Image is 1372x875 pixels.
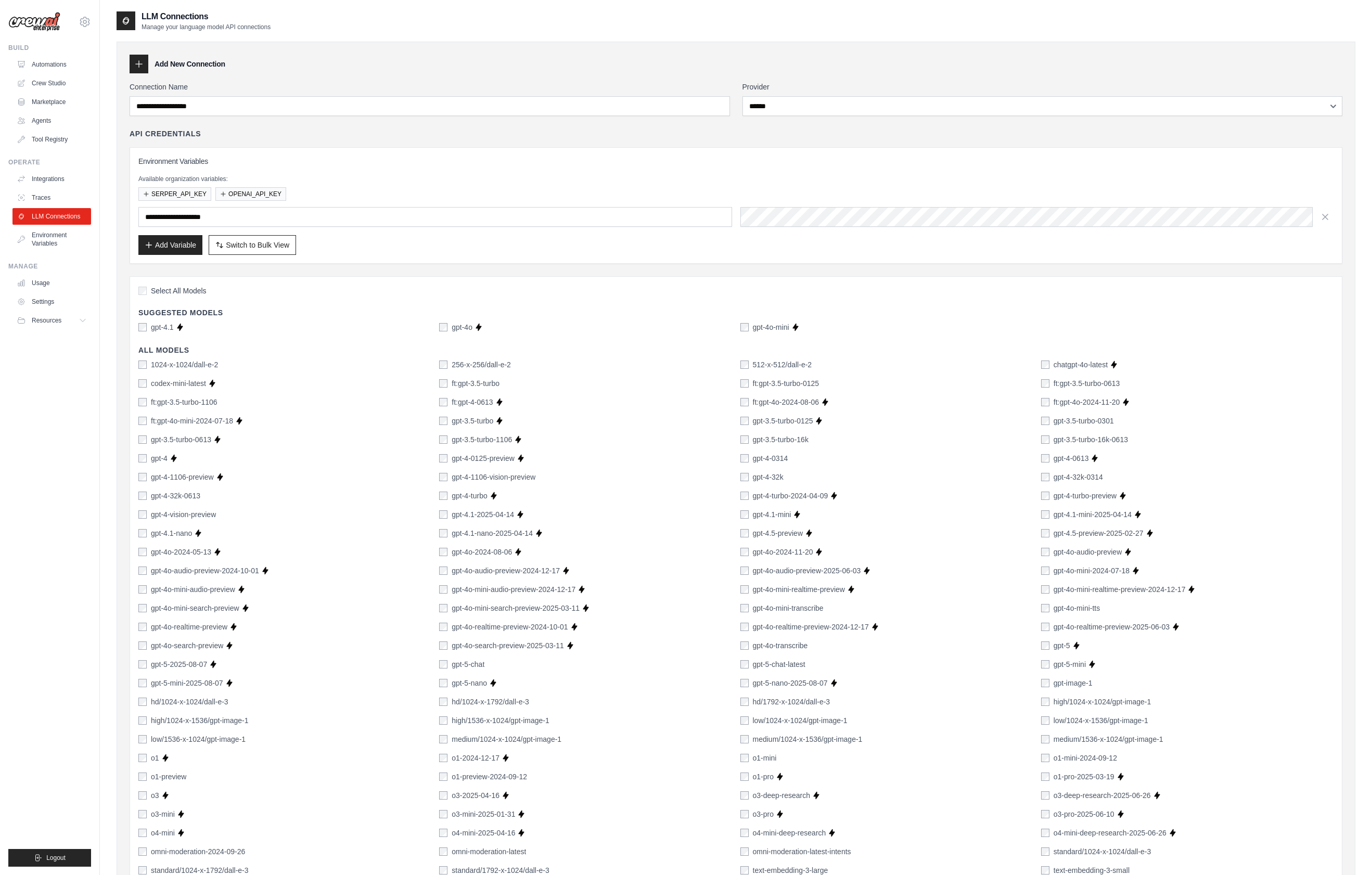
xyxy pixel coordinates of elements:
input: standard/1024-x-1792/dall-e-3 [138,866,147,874]
button: Logout [8,849,91,867]
input: text-embedding-3-small [1041,866,1049,874]
a: Marketplace [12,94,91,110]
input: gpt-4o-mini-transcribe [740,604,749,612]
input: gpt-4-0125-preview [439,454,447,462]
input: gpt-4.1-nano-2025-04-14 [439,529,447,537]
input: gpt-4.5-preview [740,529,749,537]
label: gpt-3.5-turbo-1106 [452,434,512,445]
h4: Suggested Models [138,307,1333,318]
input: ft:gpt-4o-2024-08-06 [740,398,749,406]
input: o3-2025-04-16 [439,791,447,800]
input: gpt-4-32k [740,473,749,481]
input: gpt-4o-mini-2024-07-18 [1041,567,1049,575]
input: o3-mini [138,810,147,818]
span: Switch to Bulk View [226,240,289,250]
label: hd/1792-x-1024/dall-e-3 [753,697,830,707]
a: Automations [12,56,91,73]
label: gpt-3.5-turbo-0301 [1054,416,1114,426]
label: gpt-4-turbo-preview [1054,491,1117,501]
label: gpt-4o-realtime-preview-2024-10-01 [452,622,568,632]
label: ft:gpt-3.5-turbo-0125 [753,378,819,389]
label: o1-pro-2025-03-19 [1054,771,1114,782]
input: gpt-3.5-turbo-16k [740,435,749,444]
input: gpt-4o-mini-realtime-preview [740,585,749,594]
a: Agents [12,112,91,129]
input: low/1024-x-1024/gpt-image-1 [740,716,749,725]
input: high/1024-x-1024/gpt-image-1 [1041,698,1049,706]
label: gpt-4-turbo [452,491,487,501]
span: Resources [32,316,61,325]
input: o3-pro [740,810,749,818]
label: gpt-4 [151,453,168,464]
div: Manage [8,262,91,271]
label: gpt-4o-realtime-preview-2024-12-17 [753,622,869,632]
a: Traces [12,189,91,206]
label: gpt-4o-search-preview [151,640,223,651]
label: o3-mini [151,809,175,819]
label: gpt-4o-realtime-preview-2025-06-03 [1054,622,1170,632]
input: gpt-4o-search-preview [138,641,147,650]
label: gpt-4o-mini-audio-preview-2024-12-17 [452,584,575,595]
h2: LLM Connections [142,10,271,23]
label: codex-mini-latest [151,378,206,389]
label: gpt-4.1-mini-2025-04-14 [1054,509,1132,520]
label: o3-2025-04-16 [452,790,499,801]
input: gpt-3.5-turbo-1106 [439,435,447,444]
label: gpt-4.1-2025-04-14 [452,509,514,520]
h4: All Models [138,345,1333,355]
label: medium/1024-x-1536/gpt-image-1 [753,734,863,744]
label: standard/1024-x-1024/dall-e-3 [1054,846,1151,857]
label: gpt-5-2025-08-07 [151,659,207,670]
input: standard/1024-x-1024/dall-e-3 [1041,847,1049,856]
label: gpt-5-nano-2025-08-07 [753,678,828,688]
button: Add Variable [138,235,202,255]
h4: API Credentials [130,128,201,139]
label: gpt-5-chat-latest [753,659,805,670]
div: Operate [8,158,91,166]
input: gpt-4-turbo-preview [1041,492,1049,500]
input: gpt-4-vision-preview [138,510,147,519]
input: o1-2024-12-17 [439,754,447,762]
input: gpt-4o-realtime-preview-2025-06-03 [1041,623,1049,631]
input: gpt-4o [439,323,447,331]
input: gpt-3.5-turbo-0125 [740,417,749,425]
input: gpt-4o-mini-realtime-preview-2024-12-17 [1041,585,1049,594]
label: Connection Name [130,82,730,92]
input: omni-moderation-2024-09-26 [138,847,147,856]
input: gpt-5-2025-08-07 [138,660,147,668]
input: gpt-4.1-mini [740,510,749,519]
label: gpt-3.5-turbo-16k-0613 [1054,434,1128,445]
input: high/1024-x-1536/gpt-image-1 [138,716,147,725]
input: o1-pro [740,773,749,781]
input: gpt-5-chat [439,660,447,668]
label: o4-mini [151,828,175,838]
label: gpt-4.1-mini [753,509,791,520]
input: gpt-3.5-turbo [439,417,447,425]
input: gpt-4o-mini-search-preview-2025-03-11 [439,604,447,612]
label: gpt-4.5-preview-2025-02-27 [1054,528,1144,538]
input: gpt-4o-realtime-preview-2024-10-01 [439,623,447,631]
label: 256-x-256/dall-e-2 [452,359,511,370]
label: gpt-4o-mini-2024-07-18 [1054,565,1130,576]
input: standard/1792-x-1024/dall-e-3 [439,866,447,874]
input: gpt-3.5-turbo-0301 [1041,417,1049,425]
p: Manage your language model API connections [142,23,271,31]
input: gpt-4o-transcribe [740,641,749,650]
input: o3-deep-research-2025-06-26 [1041,791,1049,800]
input: o3 [138,791,147,800]
label: low/1536-x-1024/gpt-image-1 [151,734,246,744]
label: o3-deep-research-2025-06-26 [1054,790,1151,801]
label: o1-preview-2024-09-12 [452,771,527,782]
label: gpt-4o-audio-preview [1054,547,1122,557]
input: gpt-4-turbo-2024-04-09 [740,492,749,500]
input: gpt-4.1-nano [138,529,147,537]
label: ft:gpt-3.5-turbo-1106 [151,397,217,407]
input: o1-preview [138,773,147,781]
input: Select All Models [138,287,147,295]
label: ft:gpt-3.5-turbo [452,378,499,389]
label: gpt-4o-2024-08-06 [452,547,512,557]
input: gpt-4o-mini [740,323,749,331]
input: gpt-4o-realtime-preview [138,623,147,631]
label: omni-moderation-latest-intents [753,846,851,857]
input: gpt-4-32k-0314 [1041,473,1049,481]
